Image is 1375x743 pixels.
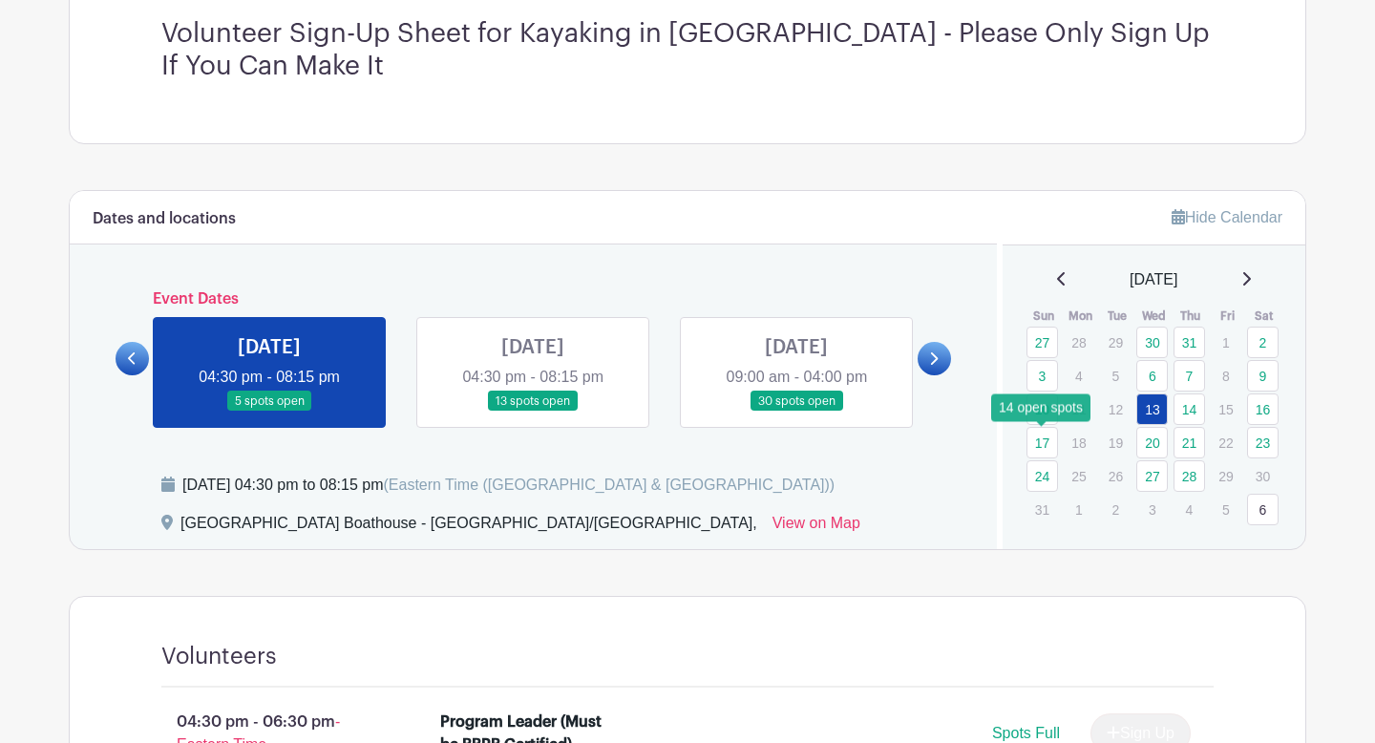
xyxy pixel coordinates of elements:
th: Fri [1209,307,1246,326]
p: 31 [1026,495,1058,524]
a: 23 [1247,427,1279,458]
div: [DATE] 04:30 pm to 08:15 pm [182,474,835,497]
a: View on Map [772,512,860,542]
th: Mon [1062,307,1099,326]
p: 4 [1063,361,1094,391]
a: 16 [1247,393,1279,425]
a: 20 [1136,427,1168,458]
p: 18 [1063,428,1094,457]
a: 27 [1136,460,1168,492]
p: 25 [1063,461,1094,491]
a: 9 [1247,360,1279,392]
th: Wed [1135,307,1173,326]
p: 4 [1174,495,1205,524]
th: Tue [1099,307,1136,326]
p: 22 [1210,428,1241,457]
a: Hide Calendar [1172,209,1282,225]
p: 12 [1100,394,1132,424]
th: Thu [1173,307,1210,326]
th: Sun [1026,307,1063,326]
p: 30 [1247,461,1279,491]
span: Spots Full [992,725,1060,741]
a: 6 [1136,360,1168,392]
span: [DATE] [1130,268,1177,291]
p: 15 [1210,394,1241,424]
a: 3 [1026,360,1058,392]
h6: Event Dates [149,290,918,308]
a: 13 [1136,393,1168,425]
p: 5 [1210,495,1241,524]
p: 29 [1100,328,1132,357]
p: 1 [1210,328,1241,357]
p: 3 [1136,495,1168,524]
a: 17 [1026,427,1058,458]
h4: Volunteers [161,643,277,670]
a: 21 [1174,427,1205,458]
div: [GEOGRAPHIC_DATA] Boathouse - [GEOGRAPHIC_DATA]/[GEOGRAPHIC_DATA], [180,512,757,542]
a: 7 [1174,360,1205,392]
a: 2 [1247,327,1279,358]
p: 28 [1063,328,1094,357]
a: 14 [1174,393,1205,425]
span: (Eastern Time ([GEOGRAPHIC_DATA] & [GEOGRAPHIC_DATA])) [383,477,835,493]
a: 31 [1174,327,1205,358]
a: 27 [1026,327,1058,358]
div: 14 open spots [991,393,1090,421]
a: 28 [1174,460,1205,492]
p: 8 [1210,361,1241,391]
p: 19 [1100,428,1132,457]
p: 26 [1100,461,1132,491]
p: 5 [1100,361,1132,391]
a: 30 [1136,327,1168,358]
p: 1 [1063,495,1094,524]
th: Sat [1246,307,1283,326]
a: 6 [1247,494,1279,525]
p: 29 [1210,461,1241,491]
h3: Volunteer Sign-Up Sheet for Kayaking in [GEOGRAPHIC_DATA] - Please Only Sign Up If You Can Make It [161,18,1214,82]
a: 24 [1026,460,1058,492]
p: 2 [1100,495,1132,524]
h6: Dates and locations [93,210,236,228]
